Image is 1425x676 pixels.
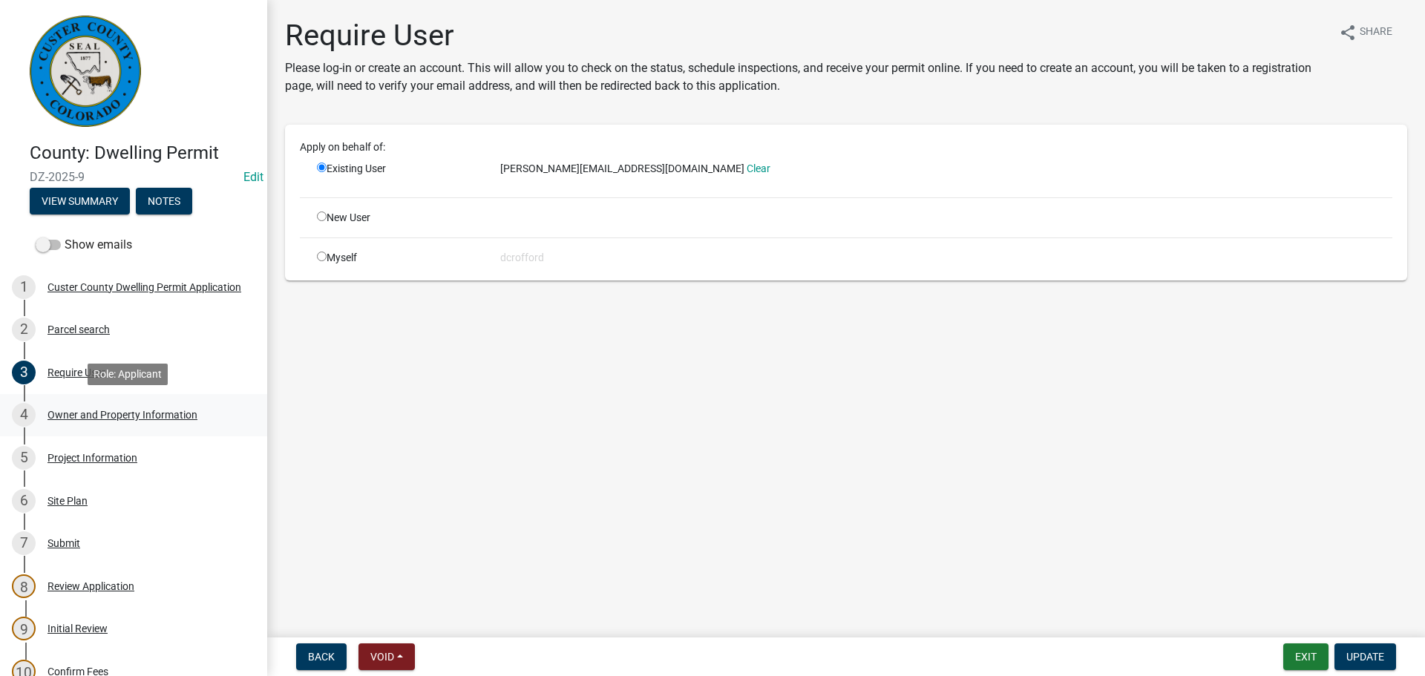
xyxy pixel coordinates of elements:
[47,410,197,420] div: Owner and Property Information
[47,367,105,378] div: Require User
[47,538,80,548] div: Submit
[285,59,1327,95] p: Please log-in or create an account. This will allow you to check on the status, schedule inspecti...
[1360,24,1392,42] span: Share
[12,574,36,598] div: 8
[12,617,36,640] div: 9
[47,453,137,463] div: Project Information
[36,236,132,254] label: Show emails
[308,651,335,663] span: Back
[47,282,241,292] div: Custer County Dwelling Permit Application
[12,489,36,513] div: 6
[12,361,36,384] div: 3
[1339,24,1357,42] i: share
[306,210,489,226] div: New User
[47,496,88,506] div: Site Plan
[747,163,770,174] a: Clear
[88,364,168,385] div: Role: Applicant
[285,18,1327,53] h1: Require User
[12,531,36,555] div: 7
[306,250,489,266] div: Myself
[30,142,255,164] h4: County: Dwelling Permit
[30,16,141,127] img: Custer County, Colorado
[243,170,263,184] a: Edit
[370,651,394,663] span: Void
[1283,643,1329,670] button: Exit
[136,188,192,214] button: Notes
[47,581,134,591] div: Review Application
[12,446,36,470] div: 5
[296,643,347,670] button: Back
[306,161,489,186] div: Existing User
[289,140,1403,155] div: Apply on behalf of:
[12,403,36,427] div: 4
[30,196,130,208] wm-modal-confirm: Summary
[47,623,108,634] div: Initial Review
[12,318,36,341] div: 2
[47,324,110,335] div: Parcel search
[358,643,415,670] button: Void
[30,188,130,214] button: View Summary
[1346,651,1384,663] span: Update
[243,170,263,184] wm-modal-confirm: Edit Application Number
[12,275,36,299] div: 1
[1334,643,1396,670] button: Update
[136,196,192,208] wm-modal-confirm: Notes
[500,163,744,174] span: [PERSON_NAME][EMAIL_ADDRESS][DOMAIN_NAME]
[30,170,237,184] span: DZ-2025-9
[1327,18,1404,47] button: shareShare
